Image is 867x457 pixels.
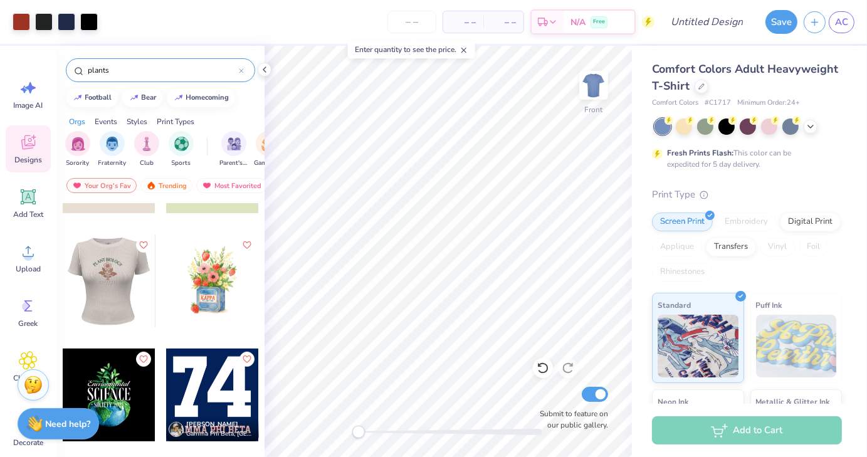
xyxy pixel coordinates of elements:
div: Rhinestones [652,263,713,281]
div: Trending [140,178,192,193]
span: Add Text [13,209,43,219]
span: Club [140,159,154,168]
div: filter for Game Day [254,131,283,168]
button: filter button [134,131,159,168]
span: Greek [19,318,38,328]
span: Decorate [13,438,43,448]
span: Free [593,18,605,26]
strong: Need help? [46,418,91,430]
img: Puff Ink [756,315,837,377]
button: football [66,88,118,107]
span: Clipart & logos [8,373,49,393]
span: Neon Ink [658,395,688,408]
span: Comfort Colors [652,98,698,108]
img: Club Image [140,137,154,151]
span: Fraternity [98,159,127,168]
div: This color can be expedited for 5 day delivery. [667,147,821,170]
div: Digital Print [780,213,841,231]
span: Upload [16,264,41,274]
span: – – [451,16,476,29]
div: Screen Print [652,213,713,231]
a: AC [829,11,854,33]
img: Parent's Weekend Image [227,137,241,151]
div: filter for Sorority [65,131,90,168]
span: Designs [14,155,42,165]
button: filter button [169,131,194,168]
div: bear [142,94,157,101]
span: – – [491,16,516,29]
div: Most Favorited [196,178,267,193]
div: Transfers [706,238,756,256]
span: [PERSON_NAME] [186,420,238,429]
img: trend_line.gif [129,94,139,102]
button: Save [765,10,797,34]
div: football [85,94,112,101]
div: Accessibility label [352,426,365,438]
img: trending.gif [146,181,156,190]
span: Metallic & Glitter Ink [756,395,830,408]
div: Front [585,104,603,115]
span: Image AI [14,100,43,110]
button: Like [239,238,255,253]
img: trend_line.gif [73,94,83,102]
div: Vinyl [760,238,795,256]
input: Untitled Design [661,9,753,34]
div: Events [95,116,117,127]
div: homecoming [186,94,229,101]
img: trend_line.gif [174,94,184,102]
span: Standard [658,298,691,312]
input: Try "Alpha" [87,64,239,76]
span: Sports [172,159,191,168]
button: bear [122,88,162,107]
span: # C1717 [705,98,731,108]
div: Enter quantity to see the price. [348,41,475,58]
div: Orgs [69,116,85,127]
div: Embroidery [717,213,776,231]
img: Front [581,73,606,98]
span: Sorority [66,159,90,168]
span: Gamma Phi Beta, [GEOGRAPHIC_DATA][US_STATE] [186,429,254,439]
button: Like [136,352,151,367]
div: Foil [799,238,828,256]
div: Applique [652,238,702,256]
button: Like [239,352,255,367]
strong: Fresh Prints Flash: [667,148,733,158]
span: N/A [570,16,586,29]
div: filter for Parent's Weekend [219,131,248,168]
input: – – [387,11,436,33]
img: most_fav.gif [202,181,212,190]
img: most_fav.gif [72,181,82,190]
img: Fraternity Image [105,137,119,151]
span: Puff Ink [756,298,782,312]
img: Sports Image [174,137,189,151]
button: filter button [98,131,127,168]
div: filter for Sports [169,131,194,168]
button: filter button [65,131,90,168]
span: Minimum Order: 24 + [737,98,800,108]
div: filter for Fraternity [98,131,127,168]
div: Styles [127,116,147,127]
button: filter button [254,131,283,168]
button: homecoming [167,88,235,107]
div: Your Org's Fav [66,178,137,193]
button: filter button [219,131,248,168]
img: Game Day Image [261,137,276,151]
span: Comfort Colors Adult Heavyweight T-Shirt [652,61,838,93]
img: Sorority Image [71,137,85,151]
span: Parent's Weekend [219,159,248,168]
img: Standard [658,315,738,377]
span: Game Day [254,159,283,168]
div: Print Type [652,187,842,202]
div: filter for Club [134,131,159,168]
span: AC [835,15,848,29]
div: Print Types [157,116,194,127]
button: Like [136,238,151,253]
label: Submit to feature on our public gallery. [533,408,608,431]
